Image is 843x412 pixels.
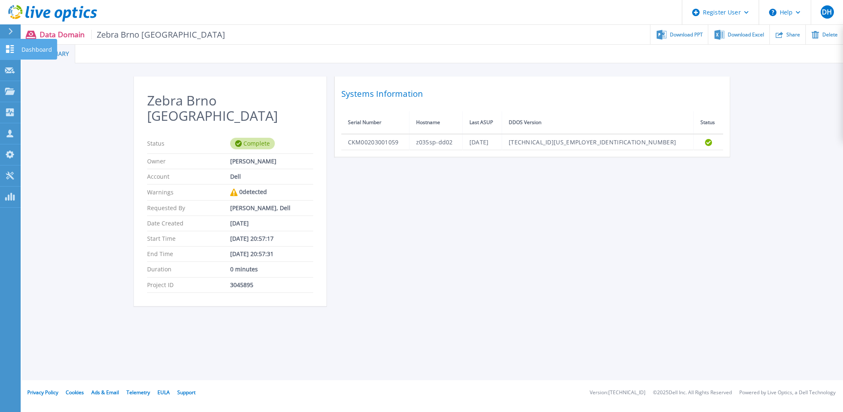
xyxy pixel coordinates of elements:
div: [DATE] 20:57:31 [230,251,313,257]
p: Data Domain [40,30,226,39]
p: Dashboard [21,39,52,60]
p: Owner [147,158,230,165]
li: Version: [TECHNICAL_ID] [590,390,645,395]
td: [TECHNICAL_ID][US_EMPLOYER_IDENTIFICATION_NUMBER] [502,134,694,150]
td: [DATE] [462,134,502,150]
a: Privacy Policy [27,389,58,396]
div: 0 detected [230,189,313,196]
span: Delete [822,32,838,37]
span: Download PPT [670,32,703,37]
div: [DATE] 20:57:17 [230,235,313,242]
p: End Time [147,251,230,257]
div: Complete [230,138,275,149]
a: Telemetry [126,389,150,396]
span: Download Excel [728,32,764,37]
td: CKM00203001059 [341,134,410,150]
p: Project ID [147,282,230,288]
li: © 2025 Dell Inc. All Rights Reserved [653,390,732,395]
p: Warnings [147,189,230,196]
h2: Systems Information [341,86,723,101]
th: Serial Number [341,111,410,134]
span: Zebra Brno [GEOGRAPHIC_DATA] [91,30,226,39]
h2: Zebra Brno [GEOGRAPHIC_DATA] [147,93,313,124]
td: z035sp-dd02 [409,134,462,150]
div: [PERSON_NAME], Dell [230,205,313,211]
div: 0 minutes [230,266,313,273]
a: Ads & Email [91,389,119,396]
th: DDOS Version [502,111,694,134]
a: EULA [157,389,170,396]
a: Cookies [66,389,84,396]
th: Last ASUP [462,111,502,134]
li: Powered by Live Optics, a Dell Technology [739,390,836,395]
span: DH [822,9,832,15]
p: Status [147,138,230,149]
div: 3045895 [230,282,313,288]
div: [DATE] [230,220,313,227]
div: Dell [230,173,313,180]
p: Duration [147,266,230,273]
p: Requested By [147,205,230,211]
th: Status [693,111,723,134]
p: Account [147,173,230,180]
p: Date Created [147,220,230,227]
th: Hostname [409,111,462,134]
p: Start Time [147,235,230,242]
span: Share [786,32,800,37]
div: [PERSON_NAME] [230,158,313,165]
a: Support [177,389,195,396]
